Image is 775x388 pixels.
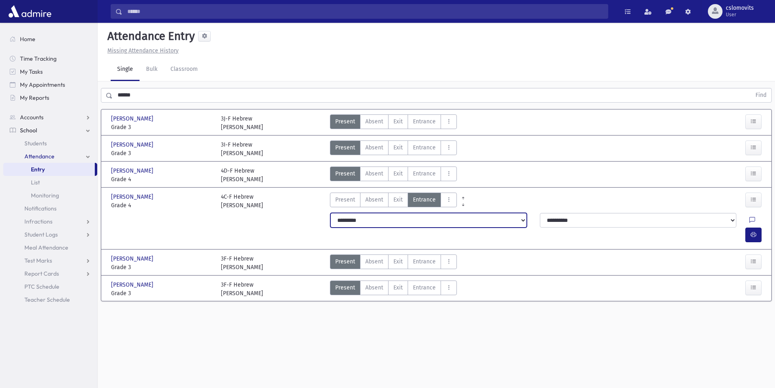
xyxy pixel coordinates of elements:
span: My Appointments [20,81,65,88]
div: AttTypes [330,167,457,184]
a: Single [111,58,140,81]
span: Home [20,35,35,43]
span: Present [335,257,355,266]
span: Present [335,283,355,292]
span: Present [335,195,355,204]
div: AttTypes [330,254,457,272]
a: Entry [3,163,95,176]
span: School [20,127,37,134]
span: Report Cards [24,270,59,277]
span: My Reports [20,94,49,101]
span: Present [335,143,355,152]
a: PTC Schedule [3,280,97,293]
div: 3F-F Hebrew [PERSON_NAME] [221,281,263,298]
span: [PERSON_NAME] [111,281,155,289]
input: Search [122,4,608,19]
span: [PERSON_NAME] [111,254,155,263]
span: Accounts [20,114,44,121]
a: My Tasks [3,65,97,78]
a: My Reports [3,91,97,104]
span: cslomovits [726,5,754,11]
div: AttTypes [330,193,457,210]
span: Infractions [24,218,52,225]
div: 4D-F Hebrew [PERSON_NAME] [221,167,263,184]
span: Exit [393,143,403,152]
u: Missing Attendance History [107,47,179,54]
span: Entrance [413,195,436,204]
span: Exit [393,195,403,204]
a: Home [3,33,97,46]
span: Teacher Schedule [24,296,70,303]
div: AttTypes [330,281,457,298]
a: Notifications [3,202,97,215]
a: Missing Attendance History [104,47,179,54]
span: Entrance [413,143,436,152]
span: PTC Schedule [24,283,59,290]
span: Time Tracking [20,55,57,62]
span: Entrance [413,283,436,292]
span: Grade 3 [111,263,213,272]
h5: Attendance Entry [104,29,195,43]
a: Bulk [140,58,164,81]
span: Entry [31,166,45,173]
span: Entrance [413,257,436,266]
span: Exit [393,117,403,126]
a: Accounts [3,111,97,124]
span: Student Logs [24,231,58,238]
span: Absent [365,283,383,292]
span: [PERSON_NAME] [111,193,155,201]
a: Attendance [3,150,97,163]
span: Exit [393,257,403,266]
span: Exit [393,169,403,178]
div: 3J-F Hebrew [PERSON_NAME] [221,114,263,132]
div: 3I-F Hebrew [PERSON_NAME] [221,140,263,158]
div: 4C-F Hebrew [PERSON_NAME] [221,193,263,210]
span: Absent [365,169,383,178]
span: Notifications [24,205,57,212]
span: Absent [365,143,383,152]
span: Grade 4 [111,201,213,210]
img: AdmirePro [7,3,53,20]
span: My Tasks [20,68,43,75]
div: AttTypes [330,140,457,158]
a: School [3,124,97,137]
a: Classroom [164,58,204,81]
span: Present [335,117,355,126]
a: Students [3,137,97,150]
span: Grade 4 [111,175,213,184]
div: AttTypes [330,114,457,132]
a: Infractions [3,215,97,228]
a: Time Tracking [3,52,97,65]
span: Test Marks [24,257,52,264]
a: Monitoring [3,189,97,202]
span: Entrance [413,117,436,126]
a: Teacher Schedule [3,293,97,306]
span: Grade 3 [111,123,213,132]
span: [PERSON_NAME] [111,167,155,175]
span: Meal Attendance [24,244,68,251]
span: Grade 3 [111,289,213,298]
span: Absent [365,257,383,266]
span: Entrance [413,169,436,178]
a: Report Cards [3,267,97,280]
span: Absent [365,117,383,126]
span: Exit [393,283,403,292]
a: List [3,176,97,189]
span: [PERSON_NAME] [111,114,155,123]
span: List [31,179,40,186]
a: Meal Attendance [3,241,97,254]
span: Grade 3 [111,149,213,158]
span: User [726,11,754,18]
span: Attendance [24,153,55,160]
button: Find [751,88,771,102]
a: My Appointments [3,78,97,91]
span: Absent [365,195,383,204]
span: Present [335,169,355,178]
span: Monitoring [31,192,59,199]
a: Student Logs [3,228,97,241]
div: 3F-F Hebrew [PERSON_NAME] [221,254,263,272]
span: Students [24,140,47,147]
a: Test Marks [3,254,97,267]
span: [PERSON_NAME] [111,140,155,149]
